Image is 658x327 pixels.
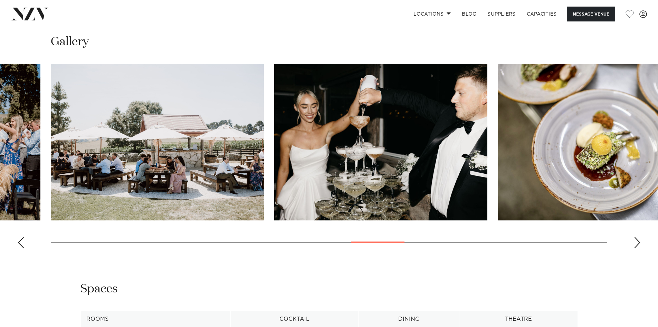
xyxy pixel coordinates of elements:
swiper-slide: 15 / 26 [51,64,264,220]
h2: Gallery [51,34,89,50]
a: Capacities [521,7,562,21]
button: Message Venue [567,7,615,21]
h2: Spaces [80,281,118,297]
a: BLOG [456,7,482,21]
swiper-slide: 16 / 26 [274,64,487,220]
a: Locations [408,7,456,21]
a: SUPPLIERS [482,7,521,21]
img: nzv-logo.png [11,8,49,20]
